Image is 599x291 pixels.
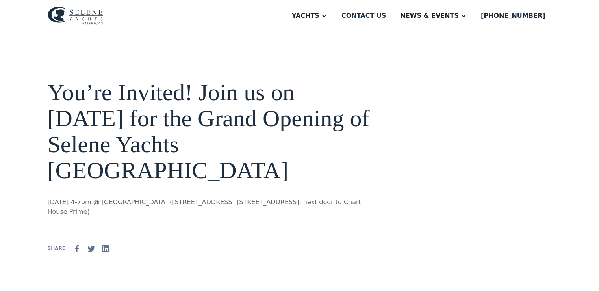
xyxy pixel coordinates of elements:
img: Linkedin [101,244,110,254]
div: Yachts [292,11,319,21]
img: Twitter [87,244,96,254]
h1: You’re Invited! Join us on [DATE] for the Grand Opening of Selene Yachts [GEOGRAPHIC_DATA] [48,79,375,183]
div: News & EVENTS [400,11,459,21]
div: [PHONE_NUMBER] [481,11,545,21]
img: facebook [72,244,82,254]
div: Contact us [341,11,386,21]
img: logo [48,7,103,25]
p: [DATE] 4-7pm @ [GEOGRAPHIC_DATA] ([STREET_ADDRESS] [STREET_ADDRESS], next door to Chart House Prime) [48,198,375,216]
div: SHARE [48,245,65,252]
